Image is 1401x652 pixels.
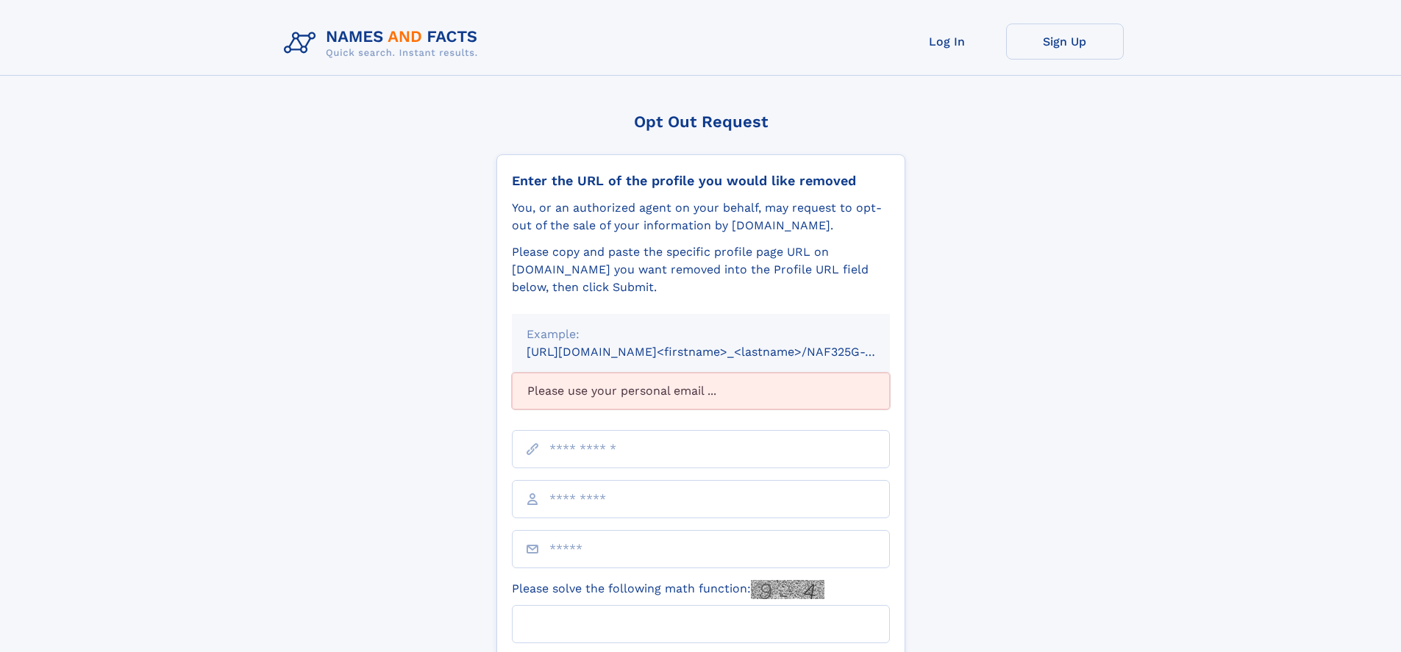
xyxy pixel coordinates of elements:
a: Log In [888,24,1006,60]
img: Logo Names and Facts [278,24,490,63]
div: Example: [527,326,875,343]
div: You, or an authorized agent on your behalf, may request to opt-out of the sale of your informatio... [512,199,890,234]
div: Please copy and paste the specific profile page URL on [DOMAIN_NAME] you want removed into the Pr... [512,243,890,296]
div: Enter the URL of the profile you would like removed [512,173,890,189]
div: Please use your personal email ... [512,373,890,409]
small: [URL][DOMAIN_NAME]<firstname>_<lastname>/NAF325G-xxxxxxxx [527,345,918,359]
a: Sign Up [1006,24,1124,60]
div: Opt Out Request [496,112,905,131]
label: Please solve the following math function: [512,580,824,599]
